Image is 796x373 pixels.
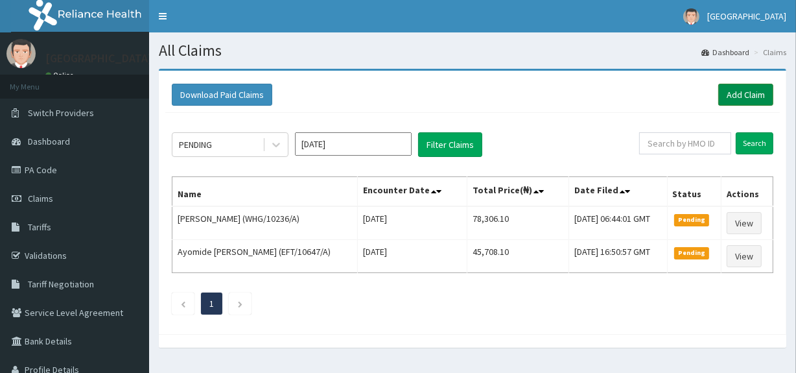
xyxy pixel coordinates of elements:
li: Claims [751,47,786,58]
p: [GEOGRAPHIC_DATA] [45,53,152,64]
span: Claims [28,193,53,204]
a: Dashboard [701,47,749,58]
th: Name [172,177,358,207]
a: View [727,245,762,267]
span: Switch Providers [28,107,94,119]
span: [GEOGRAPHIC_DATA] [707,10,786,22]
div: PENDING [179,138,212,151]
a: Online [45,71,76,80]
th: Date Filed [569,177,667,207]
span: Tariff Negotiation [28,278,94,290]
button: Download Paid Claims [172,84,272,106]
td: [DATE] 16:50:57 GMT [569,240,667,273]
a: Add Claim [718,84,773,106]
a: View [727,212,762,234]
td: [DATE] 06:44:01 GMT [569,206,667,240]
span: Tariffs [28,221,51,233]
a: Previous page [180,298,186,309]
td: [DATE] [357,206,467,240]
td: [PERSON_NAME] (WHG/10236/A) [172,206,358,240]
img: User Image [6,39,36,68]
td: 45,708.10 [467,240,569,273]
td: Ayomide [PERSON_NAME] (EFT/10647/A) [172,240,358,273]
input: Search by HMO ID [639,132,731,154]
span: Pending [674,247,710,259]
td: 78,306.10 [467,206,569,240]
img: User Image [683,8,699,25]
td: [DATE] [357,240,467,273]
h1: All Claims [159,42,786,59]
th: Encounter Date [357,177,467,207]
th: Actions [721,177,773,207]
th: Total Price(₦) [467,177,569,207]
a: Page 1 is your current page [209,298,214,309]
th: Status [667,177,721,207]
span: Pending [674,214,710,226]
input: Search [736,132,773,154]
span: Dashboard [28,136,70,147]
a: Next page [237,298,243,309]
button: Filter Claims [418,132,482,157]
input: Select Month and Year [295,132,412,156]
